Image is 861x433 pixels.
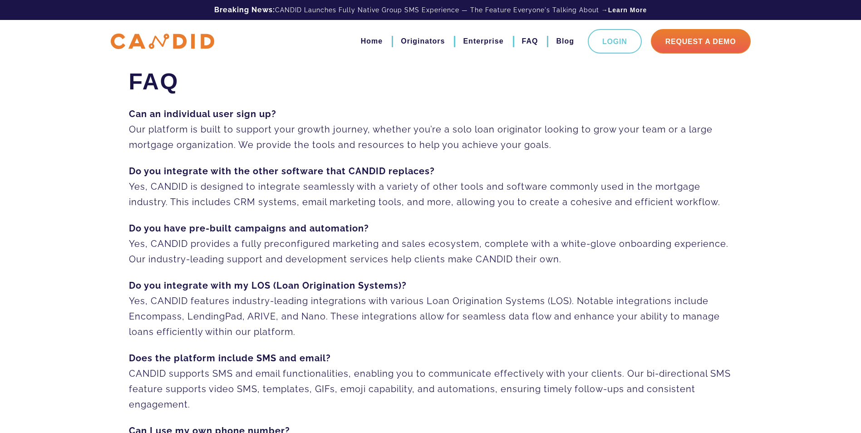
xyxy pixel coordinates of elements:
[129,278,733,340] p: Yes, CANDID features industry-leading integrations with various Loan Origination Systems (LOS). N...
[129,166,435,177] strong: Do you integrate with the other software that CANDID replaces?
[129,353,331,364] strong: Does the platform include SMS and email?
[129,223,369,234] strong: Do you have pre-built campaigns and automation?
[522,34,538,49] a: FAQ
[129,280,407,291] strong: Do you integrate with my LOS (Loan Origination Systems)?
[588,29,642,54] a: Login
[463,34,503,49] a: Enterprise
[214,5,275,14] b: Breaking News:
[129,106,733,153] p: Our platform is built to support your growth journey, whether you’re a solo loan originator looki...
[129,350,733,412] p: CANDID supports SMS and email functionalities, enabling you to communicate effectively with your ...
[111,34,214,49] img: CANDID APP
[401,34,445,49] a: Originators
[129,163,733,210] p: Yes, CANDID is designed to integrate seamlessly with a variety of other tools and software common...
[608,5,647,15] a: Learn More
[129,221,733,267] p: Yes, CANDID provides a fully preconfigured marketing and sales ecosystem, complete with a white-g...
[556,34,574,49] a: Blog
[651,29,751,54] a: Request A Demo
[361,34,383,49] a: Home
[129,108,276,119] strong: Can an individual user sign up?
[129,68,733,95] h1: FAQ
